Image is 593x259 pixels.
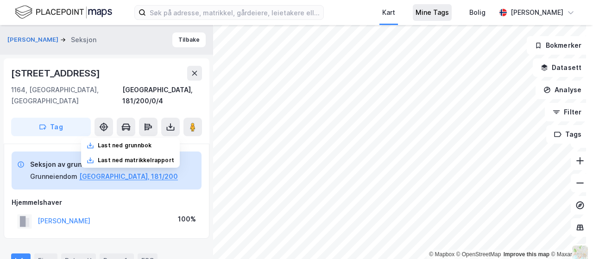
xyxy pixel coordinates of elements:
[382,7,395,18] div: Kart
[98,157,174,164] div: Last ned matrikkelrapport
[504,251,549,258] a: Improve this map
[30,159,178,170] div: Seksjon av grunneiendom
[546,125,589,144] button: Tags
[71,34,96,45] div: Seksjon
[15,4,112,20] img: logo.f888ab2527a4732fd821a326f86c7f29.svg
[172,32,206,47] button: Tilbake
[7,35,60,44] button: [PERSON_NAME]
[11,118,91,136] button: Tag
[456,251,501,258] a: OpenStreetMap
[547,215,593,259] div: Kontrollprogram for chat
[469,7,486,18] div: Bolig
[30,171,77,182] div: Grunneiendom
[146,6,323,19] input: Søk på adresse, matrikkel, gårdeiere, leietakere eller personer
[533,58,589,77] button: Datasett
[122,84,202,107] div: [GEOGRAPHIC_DATA], 181/200/0/4
[547,215,593,259] iframe: Chat Widget
[79,171,178,182] button: [GEOGRAPHIC_DATA], 181/200
[12,197,202,208] div: Hjemmelshaver
[11,84,122,107] div: 1164, [GEOGRAPHIC_DATA], [GEOGRAPHIC_DATA]
[545,103,589,121] button: Filter
[416,7,449,18] div: Mine Tags
[536,81,589,99] button: Analyse
[429,251,454,258] a: Mapbox
[511,7,563,18] div: [PERSON_NAME]
[527,36,589,55] button: Bokmerker
[178,214,196,225] div: 100%
[11,66,102,81] div: [STREET_ADDRESS]
[98,142,151,149] div: Last ned grunnbok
